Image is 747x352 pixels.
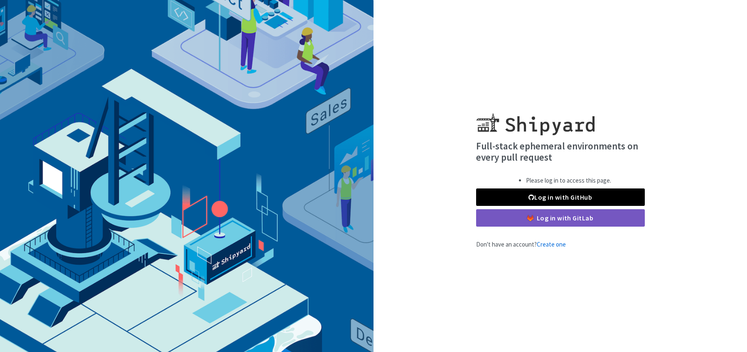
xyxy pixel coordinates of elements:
[476,209,645,227] a: Log in with GitLab
[476,103,595,135] img: Shipyard logo
[476,240,566,248] span: Don't have an account?
[526,176,611,186] li: Please log in to access this page.
[476,188,645,206] a: Log in with GitHub
[527,215,533,221] img: gitlab-color.svg
[537,240,566,248] a: Create one
[476,140,645,163] h4: Full-stack ephemeral environments on every pull request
